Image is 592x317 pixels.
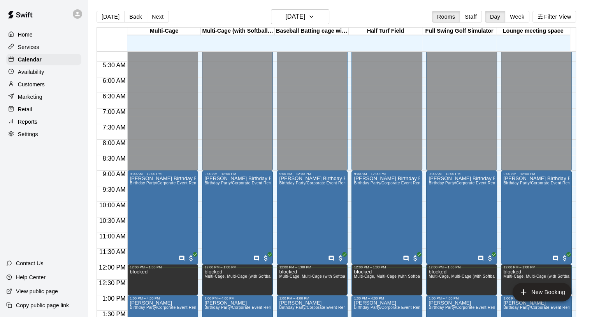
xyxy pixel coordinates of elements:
[18,118,37,126] p: Reports
[16,301,69,309] p: Copy public page link
[18,31,33,39] p: Home
[429,181,522,185] span: Birthday Party/Corporate Event Rental (3 HOURS)
[97,202,128,208] span: 10:00 AM
[101,77,128,84] span: 6:00 AM
[97,264,127,271] span: 12:00 PM
[354,296,420,300] div: 1:00 PM – 4:00 PM
[552,255,559,261] svg: Has notes
[6,79,81,90] div: Customers
[426,264,497,295] div: 12:00 PM – 1:00 PM: blocked
[18,93,42,101] p: Marketing
[204,296,271,300] div: 1:00 PM – 4:00 PM
[422,28,496,35] div: Full Swing Golf Simulator
[202,171,273,264] div: 9:00 AM – 12:00 PM: Ashley Barber Birthday Party
[6,41,81,53] a: Services
[97,249,128,255] span: 11:30 AM
[349,28,423,35] div: Half Turf Field
[501,264,572,295] div: 12:00 PM – 1:00 PM: blocked
[18,81,45,88] p: Customers
[429,305,522,310] span: Birthday Party/Corporate Event Rental (3 HOURS)
[279,274,555,278] span: Multi-Cage, Multi-Cage (with Softball Machine), Baseball Batting cage with HITRAX, Half Turf Fiel...
[204,305,298,310] span: Birthday Party/Corporate Event Rental (3 HOURS)
[101,140,128,146] span: 8:00 AM
[279,181,372,185] span: Birthday Party/Corporate Event Rental (3 HOURS)
[460,11,482,23] button: Staff
[18,130,38,138] p: Settings
[277,264,348,295] div: 12:00 PM – 1:00 PM: blocked
[201,28,275,35] div: Multi-Cage (with Softball Machine)
[204,172,271,176] div: 9:00 AM – 12:00 PM
[354,172,420,176] div: 9:00 AM – 12:00 PM
[127,171,198,264] div: 9:00 AM – 12:00 PM: Ashley Barber Birthday Party
[127,28,201,35] div: Multi-Cage
[18,68,44,76] p: Availability
[351,171,422,264] div: 9:00 AM – 12:00 PM: Ashley Barber Birthday Party
[101,124,128,131] span: 7:30 AM
[187,254,195,262] span: All customers have paid
[179,255,185,261] svg: Has notes
[101,171,128,177] span: 9:00 AM
[16,287,58,295] p: View public page
[127,264,198,295] div: 12:00 PM – 1:00 PM: blocked
[503,296,569,300] div: 1:00 PM – 4:00 PM
[100,295,128,302] span: 1:00 PM
[6,116,81,128] a: Reports
[124,11,147,23] button: Back
[532,11,576,23] button: Filter View
[130,172,196,176] div: 9:00 AM – 12:00 PM
[130,181,223,185] span: Birthday Party/Corporate Event Rental (3 HOURS)
[277,171,348,264] div: 9:00 AM – 12:00 PM: Ashley Barber Birthday Party
[429,172,495,176] div: 9:00 AM – 12:00 PM
[6,128,81,140] a: Settings
[130,265,196,269] div: 12:00 PM – 1:00 PM
[97,11,125,23] button: [DATE]
[503,265,569,269] div: 12:00 PM – 1:00 PM
[485,11,505,23] button: Day
[16,259,44,267] p: Contact Us
[429,296,495,300] div: 1:00 PM – 4:00 PM
[204,265,271,269] div: 12:00 PM – 1:00 PM
[97,280,127,286] span: 12:30 PM
[130,296,196,300] div: 1:00 PM – 4:00 PM
[432,11,460,23] button: Rooms
[426,171,497,264] div: 9:00 AM – 12:00 PM: Ashley Barber Birthday Party
[279,305,372,310] span: Birthday Party/Corporate Event Rental (3 HOURS)
[279,172,345,176] div: 9:00 AM – 12:00 PM
[351,264,422,295] div: 12:00 PM – 1:00 PM: blocked
[204,181,298,185] span: Birthday Party/Corporate Event Rental (3 HOURS)
[101,62,128,68] span: 5:30 AM
[354,305,447,310] span: Birthday Party/Corporate Event Rental (3 HOURS)
[18,105,32,113] p: Retail
[6,103,81,115] a: Retail
[6,66,81,78] a: Availability
[6,29,81,40] a: Home
[271,9,329,24] button: [DATE]
[6,54,81,65] a: Calendar
[496,28,570,35] div: Lounge meeting space
[354,181,447,185] span: Birthday Party/Corporate Event Rental (3 HOURS)
[101,155,128,162] span: 8:30 AM
[513,283,571,301] button: add
[478,255,484,261] svg: Has notes
[147,11,169,23] button: Next
[262,254,270,262] span: All customers have paid
[204,274,480,278] span: Multi-Cage, Multi-Cage (with Softball Machine), Baseball Batting cage with HITRAX, Half Turf Fiel...
[501,171,572,264] div: 9:00 AM – 12:00 PM: Ashley Barber Birthday Party
[337,254,344,262] span: All customers have paid
[403,255,409,261] svg: Has notes
[18,56,42,63] p: Calendar
[202,264,273,295] div: 12:00 PM – 1:00 PM: blocked
[97,217,128,224] span: 10:30 AM
[101,109,128,115] span: 7:00 AM
[486,254,494,262] span: All customers have paid
[101,93,128,100] span: 6:30 AM
[279,296,345,300] div: 1:00 PM – 4:00 PM
[6,91,81,103] div: Marketing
